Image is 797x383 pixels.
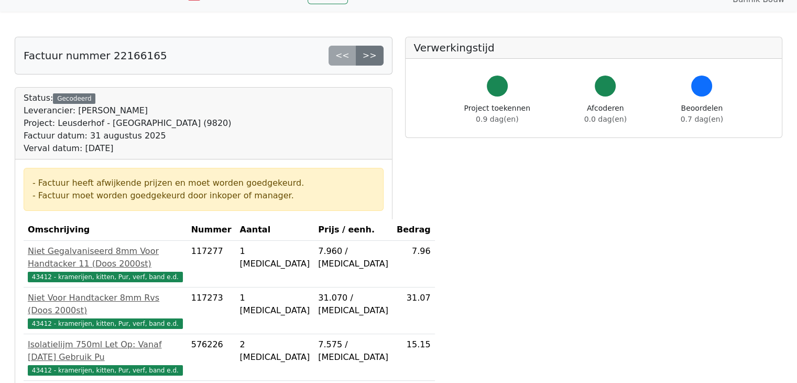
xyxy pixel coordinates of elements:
div: 1 [MEDICAL_DATA] [240,292,310,317]
div: 2 [MEDICAL_DATA] [240,338,310,364]
div: Niet Voor Handtacker 8mm Rvs (Doos 2000st) [28,292,183,317]
span: 0.9 dag(en) [476,115,518,123]
span: 0.0 dag(en) [584,115,627,123]
span: 0.7 dag(en) [681,115,723,123]
td: 15.15 [392,334,435,381]
div: - Factuur moet worden goedgekeurd door inkoper of manager. [32,189,375,202]
div: 7.960 / [MEDICAL_DATA] [318,245,388,270]
div: Niet Gegalvaniseerd 8mm Voor Handtacker 11 (Doos 2000st) [28,245,183,270]
span: 43412 - kramerijen, kitten, Pur, verf, band e.d. [28,272,183,282]
div: 7.575 / [MEDICAL_DATA] [318,338,388,364]
th: Nummer [187,219,236,241]
a: Niet Gegalvaniseerd 8mm Voor Handtacker 11 (Doos 2000st)43412 - kramerijen, kitten, Pur, verf, ba... [28,245,183,283]
th: Bedrag [392,219,435,241]
a: >> [356,46,384,66]
div: Project toekennen [464,103,530,125]
div: Beoordelen [681,103,723,125]
td: 31.07 [392,288,435,334]
h5: Factuur nummer 22166165 [24,49,167,62]
div: Status: [24,92,231,155]
div: Leverancier: [PERSON_NAME] [24,104,231,117]
span: 43412 - kramerijen, kitten, Pur, verf, band e.d. [28,318,183,329]
div: - Factuur heeft afwijkende prijzen en moet worden goedgekeurd. [32,177,375,189]
td: 7.96 [392,241,435,288]
td: 576226 [187,334,236,381]
div: Afcoderen [584,103,627,125]
th: Omschrijving [24,219,187,241]
a: Isolatielijm 750ml Let Op: Vanaf [DATE] Gebruik Pu43412 - kramerijen, kitten, Pur, verf, band e.d. [28,338,183,376]
div: 1 [MEDICAL_DATA] [240,245,310,270]
div: 31.070 / [MEDICAL_DATA] [318,292,388,317]
div: Project: Leusderhof - [GEOGRAPHIC_DATA] (9820) [24,117,231,130]
span: 43412 - kramerijen, kitten, Pur, verf, band e.d. [28,365,183,376]
td: 117277 [187,241,236,288]
div: Factuur datum: 31 augustus 2025 [24,130,231,142]
div: Isolatielijm 750ml Let Op: Vanaf [DATE] Gebruik Pu [28,338,183,364]
h5: Verwerkingstijd [414,41,774,54]
th: Aantal [236,219,314,241]
a: Niet Voor Handtacker 8mm Rvs (Doos 2000st)43412 - kramerijen, kitten, Pur, verf, band e.d. [28,292,183,329]
div: Verval datum: [DATE] [24,142,231,155]
div: Gecodeerd [53,93,95,104]
th: Prijs / eenh. [314,219,392,241]
td: 117273 [187,288,236,334]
